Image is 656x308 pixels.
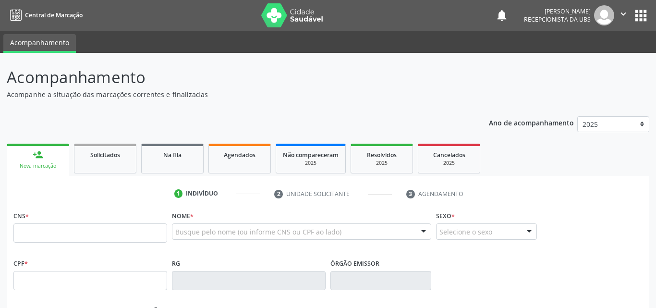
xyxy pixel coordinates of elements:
[224,151,255,159] span: Agendados
[632,7,649,24] button: apps
[495,9,509,22] button: notifications
[283,160,339,167] div: 2025
[439,227,492,237] span: Selecione o sexo
[433,151,465,159] span: Cancelados
[425,160,473,167] div: 2025
[524,15,591,24] span: Recepcionista da UBS
[174,189,183,198] div: 1
[172,209,194,223] label: Nome
[358,160,406,167] div: 2025
[3,34,76,53] a: Acompanhamento
[7,65,457,89] p: Acompanhamento
[13,209,29,223] label: CNS
[7,89,457,99] p: Acompanhe a situação das marcações correntes e finalizadas
[283,151,339,159] span: Não compareceram
[175,227,341,237] span: Busque pelo nome (ou informe CNS ou CPF ao lado)
[594,5,614,25] img: img
[618,9,629,19] i: 
[330,256,379,271] label: Órgão emissor
[13,162,62,170] div: Nova marcação
[524,7,591,15] div: [PERSON_NAME]
[186,189,218,198] div: Indivíduo
[33,149,43,160] div: person_add
[367,151,397,159] span: Resolvidos
[25,11,83,19] span: Central de Marcação
[614,5,632,25] button: 
[172,256,180,271] label: RG
[436,209,455,223] label: Sexo
[163,151,182,159] span: Na fila
[489,116,574,128] p: Ano de acompanhamento
[7,7,83,23] a: Central de Marcação
[13,256,28,271] label: CPF
[90,151,120,159] span: Solicitados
